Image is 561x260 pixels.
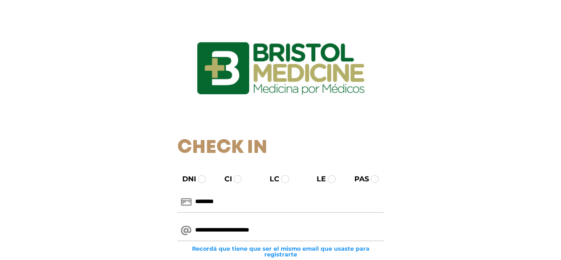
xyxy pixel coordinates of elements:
small: Recordá que tiene que ser el mismo email que usaste para registrarte [177,246,384,257]
label: CI [216,174,232,184]
label: LE [309,174,326,184]
img: logo_ingresarbristol.jpg [161,11,400,126]
h1: Check In [177,137,384,159]
label: PAS [346,174,369,184]
label: DNI [174,174,196,184]
label: LC [262,174,279,184]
